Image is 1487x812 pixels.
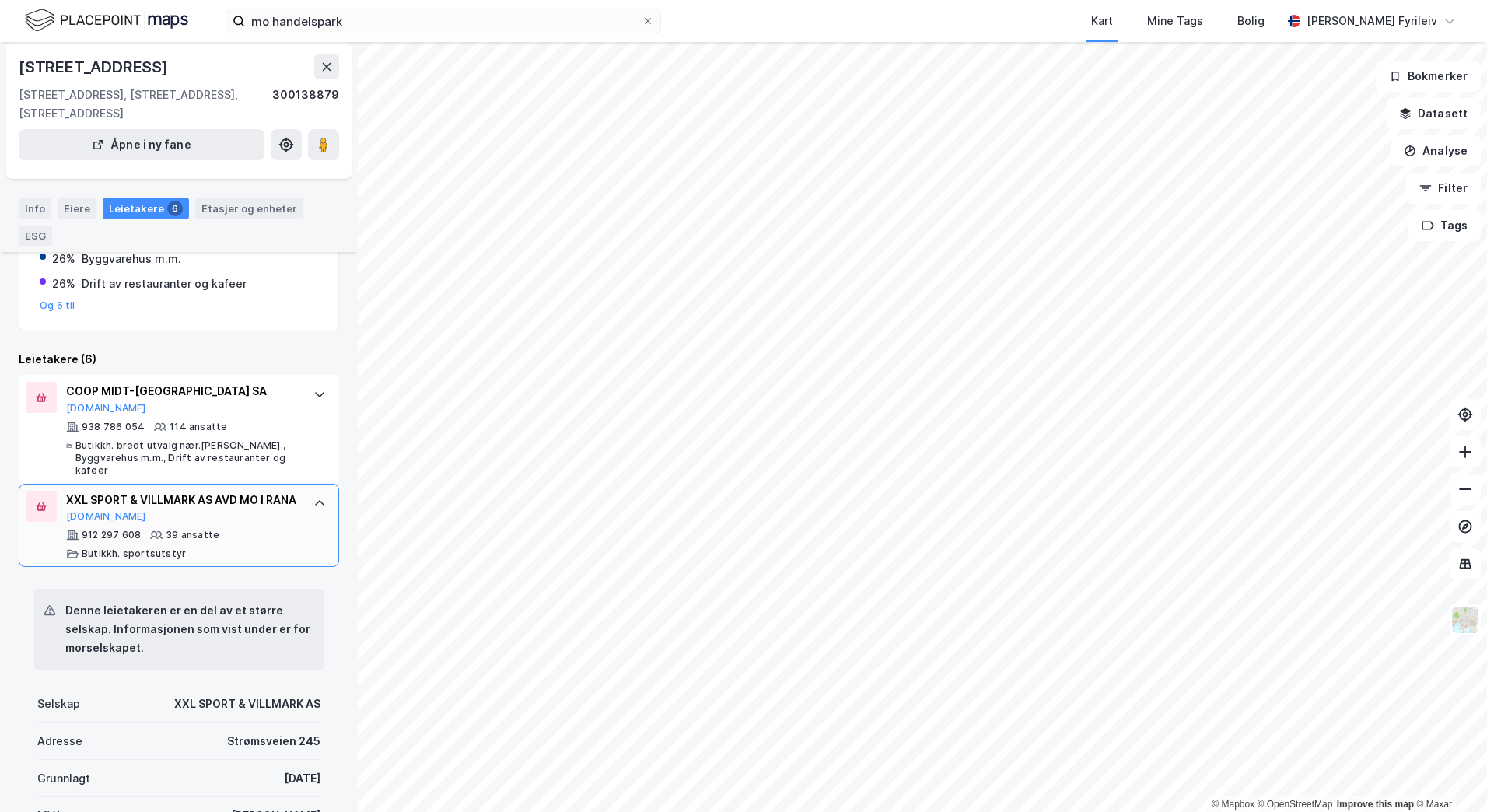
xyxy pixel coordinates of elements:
[25,7,188,34] img: logo.f888ab2527a4732fd821a326f86c7f29.svg
[52,250,75,268] div: 26%
[66,491,298,509] div: XXL SPORT & VILLMARK AS AVD MO I RANA
[1237,12,1265,30] div: Bolig
[166,529,219,541] div: 39 ansatte
[82,250,181,268] div: Byggvarehus m.m.
[1450,605,1480,635] img: Z
[272,86,339,123] div: 300138879
[19,350,339,369] div: Leietakere (6)
[37,769,90,788] div: Grunnlagt
[284,769,320,788] div: [DATE]
[19,198,51,219] div: Info
[167,201,183,216] div: 6
[174,695,320,713] div: XXL SPORT & VILLMARK AS
[1307,12,1437,30] div: [PERSON_NAME] Fyrileiv
[201,201,297,215] div: Etasjer og enheter
[40,299,75,312] button: Og 6 til
[19,86,272,123] div: [STREET_ADDRESS], [STREET_ADDRESS], [STREET_ADDRESS]
[82,275,247,293] div: Drift av restauranter og kafeer
[1147,12,1203,30] div: Mine Tags
[58,198,96,219] div: Eiere
[170,421,227,433] div: 114 ansatte
[37,695,80,713] div: Selskap
[66,382,298,401] div: COOP MIDT-[GEOGRAPHIC_DATA] SA
[75,439,298,477] div: Butikkh. bredt utvalg nær.[PERSON_NAME]., Byggvarehus m.m., Drift av restauranter og kafeer
[1091,12,1113,30] div: Kart
[1409,737,1487,812] iframe: Chat Widget
[1409,737,1487,812] div: Kontrollprogram for chat
[19,129,264,160] button: Åpne i ny fane
[1258,799,1333,810] a: OpenStreetMap
[82,529,141,541] div: 912 297 608
[52,275,75,293] div: 26%
[1408,210,1481,241] button: Tags
[1337,799,1414,810] a: Improve this map
[1212,799,1254,810] a: Mapbox
[1391,135,1481,166] button: Analyse
[37,732,82,751] div: Adresse
[19,226,52,246] div: ESG
[1376,61,1481,92] button: Bokmerker
[1386,98,1481,129] button: Datasett
[66,402,146,415] button: [DOMAIN_NAME]
[19,54,171,79] div: [STREET_ADDRESS]
[66,510,146,523] button: [DOMAIN_NAME]
[82,421,145,433] div: 938 786 054
[245,9,642,33] input: Søk på adresse, matrikkel, gårdeiere, leietakere eller personer
[103,198,189,219] div: Leietakere
[65,601,311,657] div: Denne leietakeren er en del av et større selskap. Informasjonen som vist under er for morselskapet.
[82,548,186,560] div: Butikkh. sportsutstyr
[1406,173,1481,204] button: Filter
[227,732,320,751] div: Strømsveien 245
